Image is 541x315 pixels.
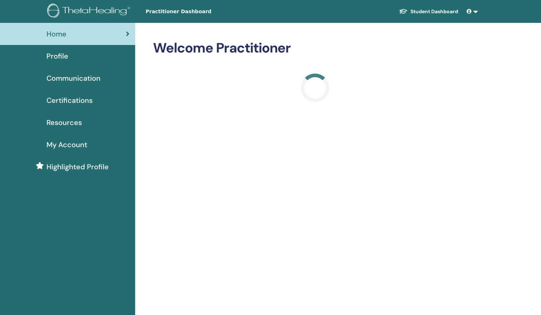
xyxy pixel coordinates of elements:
[46,117,82,128] span: Resources
[47,4,133,20] img: logo.png
[46,139,87,150] span: My Account
[46,73,100,84] span: Communication
[146,8,253,15] span: Practitioner Dashboard
[46,29,67,39] span: Home
[46,51,68,61] span: Profile
[399,8,408,14] img: graduation-cap-white.svg
[46,161,109,172] span: Highlighted Profile
[393,5,464,18] a: Student Dashboard
[46,95,93,106] span: Certifications
[153,40,477,56] h2: Welcome Practitioner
